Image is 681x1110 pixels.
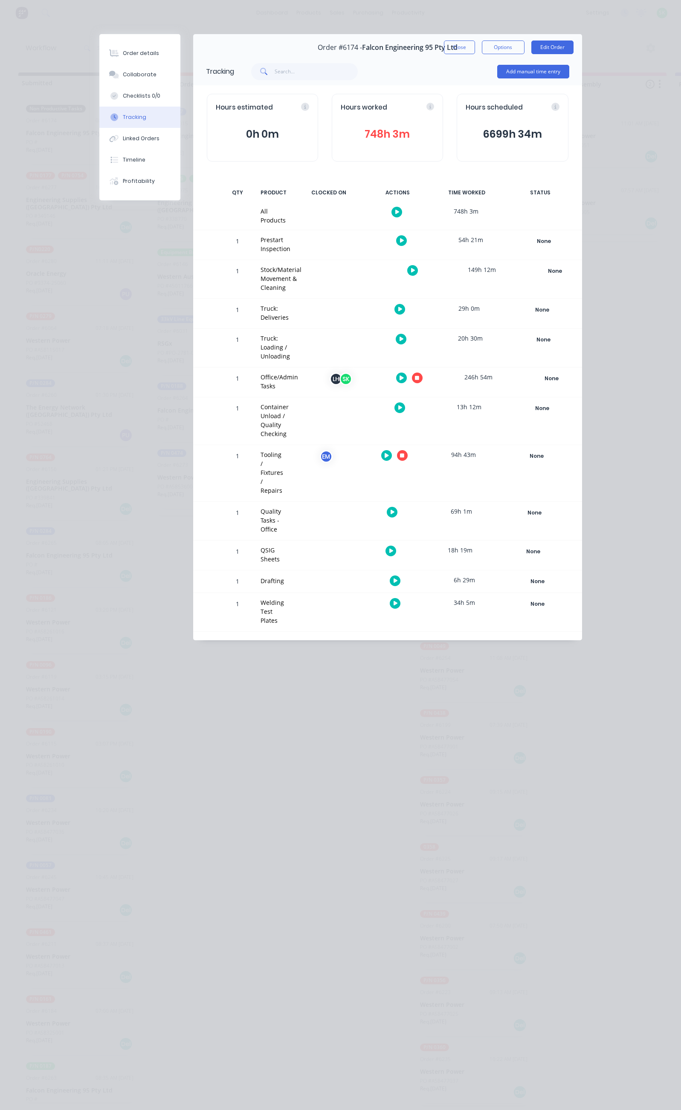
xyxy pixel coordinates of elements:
div: QTY [225,184,250,202]
div: None [512,304,573,315]
div: 1 [225,572,250,593]
div: None [513,334,574,345]
button: Tracking [99,107,180,128]
button: None [521,373,583,384]
div: Tracking [206,66,234,77]
div: 13h 12m [437,397,501,416]
button: None [511,402,574,414]
span: Hours worked [341,103,387,113]
div: Stock/Material Movement & Cleaning [261,265,301,292]
div: 149h 12m [450,260,514,279]
div: 29h 0m [437,299,501,318]
div: EM [320,450,333,463]
span: Falcon Engineering 95 Pty Ltd [362,43,458,52]
div: Tracking [123,113,146,121]
span: Hours estimated [216,103,273,113]
div: ACTIONS [366,184,430,202]
div: Checklists 0/0 [123,92,160,100]
div: All Products [261,207,286,225]
button: Edit Order [531,40,574,54]
div: Welding Test Plates [261,598,284,625]
div: PRODUCT [255,184,292,202]
div: 1 [225,231,250,260]
button: Checklists 0/0 [99,85,180,107]
div: TIME WORKED [435,184,499,202]
div: 1 [225,542,250,570]
button: None [513,334,575,346]
button: None [507,598,569,610]
div: Tooling / Fixtures / Repairs [261,450,283,495]
button: 6699h 34m [466,126,559,142]
div: Office/Admin Tasks [261,373,298,390]
button: None [511,304,574,316]
div: Quality Tasks - Office [261,507,281,534]
div: 54h 21m [439,230,503,249]
div: 69h 1m [429,502,493,521]
div: None [512,403,573,414]
div: 1 [225,300,250,328]
button: Profitability [99,171,180,192]
div: None [503,546,564,557]
div: STATUS [504,184,577,202]
div: None [507,576,568,587]
div: SK [339,373,352,385]
div: 1 [225,503,250,540]
div: Truck: Deliveries [261,304,289,322]
div: None [506,451,568,462]
div: 18h 19m [428,541,492,560]
div: 1 [225,594,250,631]
div: 748h 3m [434,202,498,221]
div: LH [330,373,342,385]
button: None [513,235,575,247]
div: Truck: Loading / Unloading [261,334,290,361]
div: 1 [225,261,250,298]
div: Profitability [123,177,155,185]
button: None [524,265,586,277]
div: None [513,236,575,247]
div: Prestart Inspection [261,235,290,253]
button: Close [444,40,475,54]
button: None [502,546,565,558]
div: 1 [225,330,250,367]
div: QSIG Sheets [261,546,280,564]
div: Collaborate [123,71,156,78]
input: Search... [275,63,358,80]
div: 6h 29m [432,570,496,590]
div: Drafting [261,576,284,585]
div: 94h 43m [432,445,496,464]
button: 748h 3m [341,126,434,142]
div: 1 [225,369,250,397]
div: 34h 5m [432,593,496,612]
button: Add manual time entry [497,65,569,78]
button: 0h 0m [216,126,309,142]
div: 1 [225,446,250,501]
div: CLOCKED ON [297,184,361,202]
div: None [521,373,582,384]
div: 246h 54m [446,367,510,387]
div: 20h 30m [438,329,502,348]
div: Linked Orders [123,135,159,142]
span: Order #6174 - [318,43,362,52]
button: None [507,575,569,587]
button: Timeline [99,149,180,171]
button: None [504,507,566,519]
button: Options [482,40,525,54]
button: Linked Orders [99,128,180,149]
div: None [504,507,565,518]
button: None [506,450,568,462]
button: Collaborate [99,64,180,85]
button: Order details [99,43,180,64]
div: 1 [225,399,250,445]
div: Container Unload / Quality Checking [261,402,289,438]
div: Order details [123,49,159,57]
div: None [525,266,586,277]
div: None [507,598,568,610]
div: Timeline [123,156,145,164]
span: Hours scheduled [466,103,523,113]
